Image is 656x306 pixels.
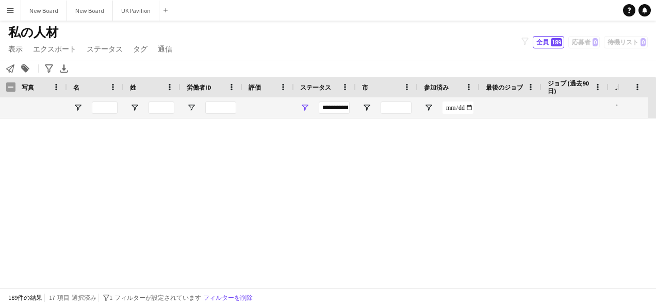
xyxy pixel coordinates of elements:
a: 表示 [4,42,27,56]
button: 全員189 [533,36,564,48]
button: フィルターを削除 [201,292,255,303]
app-action-btn: XLSXをエクスポート [58,62,70,75]
button: フィルターメニューを開く [615,103,624,112]
span: 私の人材 [8,25,58,40]
input: 参加済み フィルター入力 [442,101,473,114]
span: 評価 [249,83,261,91]
button: フィルターメニューを開く [130,103,139,112]
span: ジョブ (過去90日) [548,79,590,95]
span: 表示 [8,44,23,54]
input: 名 フィルター入力 [92,101,118,114]
app-action-btn: タグに追加 [19,62,31,75]
span: 名 [73,83,79,91]
span: 参加済み [424,83,449,91]
button: フィルターメニューを開く [362,103,371,112]
button: New Board [67,1,113,21]
span: 1 フィルターが設定されています [109,294,201,301]
span: エクスポート [33,44,76,54]
a: 通信 [154,42,176,56]
a: タグ [129,42,152,56]
span: ステータス [87,44,123,54]
button: New Board [21,1,67,21]
input: 姓 フィルター入力 [149,101,174,114]
span: 最後のジョブ [486,83,523,91]
span: 通信 [158,44,172,54]
span: タグ [133,44,147,54]
button: フィルターメニューを開く [187,103,196,112]
span: ステータス [300,83,331,91]
a: エクスポート [29,42,80,56]
span: 189 [551,38,562,46]
button: フィルターメニューを開く [424,103,433,112]
span: 労働者ID [187,83,211,91]
span: 17 項目 選択済み [49,294,96,301]
app-action-btn: 高度なフィルター [43,62,55,75]
span: 写真 [22,83,34,91]
a: ステータス [83,42,127,56]
app-action-btn: ワークフォースに通知 [4,62,17,75]
button: フィルターメニューを開く [73,103,83,112]
input: 市 フィルター入力 [381,101,412,114]
span: 姓 [130,83,136,91]
input: 労働者ID フィルター入力 [205,101,236,114]
button: UK Pavilion [113,1,159,21]
button: フィルターメニューを開く [300,103,309,112]
span: 市 [362,83,368,91]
